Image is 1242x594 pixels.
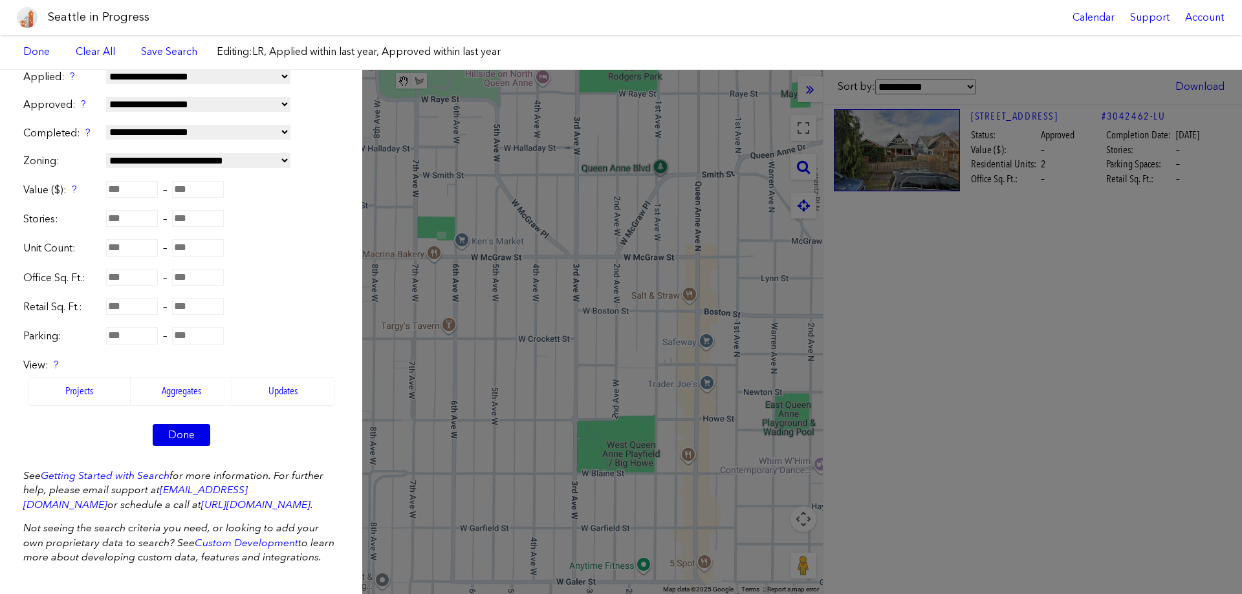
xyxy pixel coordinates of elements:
div: – [23,211,339,227]
label: Value ($): [23,183,101,197]
a: Done [17,41,56,63]
label: Stories: [23,212,101,226]
label: Applied: [23,70,101,84]
label: Updates [232,377,334,405]
div: ? [81,98,86,112]
em: See for more information. For further help, please email support at or schedule a call at . [23,469,323,511]
div: – [23,299,339,315]
label: Completed: [23,126,101,140]
label: Unit Count: [23,241,101,255]
a: [URL][DOMAIN_NAME] [201,498,310,511]
div: – [23,182,339,198]
label: Office Sq. Ft.: [23,271,101,285]
label: Parking: [23,329,101,343]
a: [EMAIL_ADDRESS][DOMAIN_NAME] [23,483,248,510]
em: Not seeing the search criteria you need, or looking to add your own proprietary data to search? S... [23,522,334,563]
label: Projects [28,377,131,405]
a: Done [153,424,210,446]
a: Clear All [69,41,122,63]
div: ? [70,70,75,84]
div: – [23,240,339,256]
label: Zoning: [23,154,101,168]
label: Aggregates [131,377,233,405]
h1: Seattle in Progress [48,9,149,25]
img: favicon-96x96.png [17,7,38,28]
div: ? [54,358,59,372]
label: View: [23,358,339,372]
label: Retail Sq. Ft.: [23,300,101,314]
div: – [23,328,339,344]
label: Editing: [217,45,501,59]
a: Getting Started with Search [41,469,169,482]
a: Save Search [141,45,197,59]
label: Approved: [23,98,101,112]
a: Custom Development [195,536,298,549]
span: LR, Applied within last year, Approved within last year [252,45,501,58]
div: ? [85,126,91,140]
div: ? [72,183,77,197]
div: – [23,270,339,286]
